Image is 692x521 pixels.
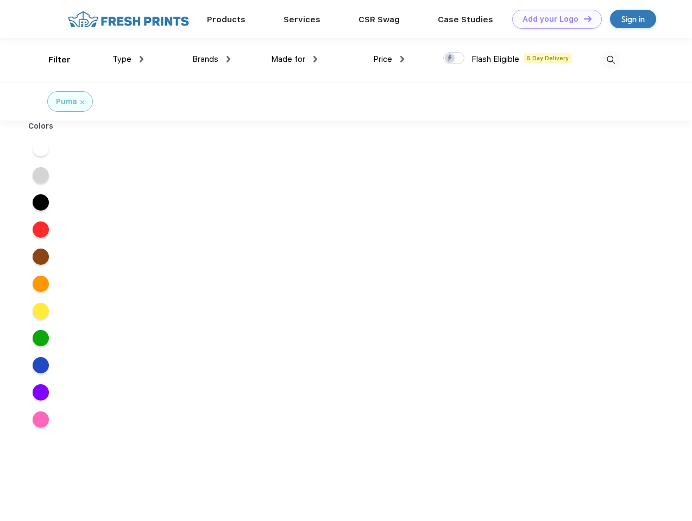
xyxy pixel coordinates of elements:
[271,54,305,64] span: Made for
[20,120,62,132] div: Colors
[140,56,143,62] img: dropdown.png
[207,15,246,24] a: Products
[227,56,230,62] img: dropdown.png
[48,54,71,66] div: Filter
[65,10,192,29] img: fo%20logo%202.webp
[524,53,572,63] span: 5 Day Delivery
[602,51,620,69] img: desktop_search.svg
[584,16,592,22] img: DT
[610,10,656,28] a: Sign in
[373,54,392,64] span: Price
[80,100,84,104] img: filter_cancel.svg
[358,15,400,24] a: CSR Swag
[313,56,317,62] img: dropdown.png
[621,13,645,26] div: Sign in
[56,96,77,107] div: Puma
[471,54,519,64] span: Flash Eligible
[523,15,578,24] div: Add your Logo
[284,15,320,24] a: Services
[400,56,404,62] img: dropdown.png
[192,54,218,64] span: Brands
[112,54,131,64] span: Type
